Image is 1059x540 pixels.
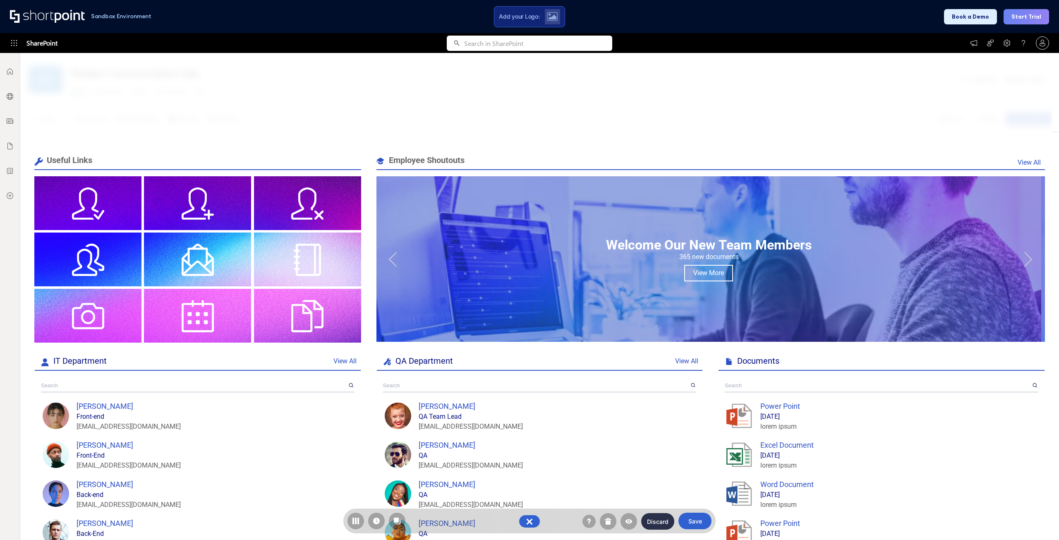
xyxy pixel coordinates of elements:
[1018,500,1059,540] div: Chat Widget
[1018,500,1059,540] iframe: To enrich screen reader interactions, please activate Accessibility in Grammarly extension settings
[678,513,712,529] button: Save
[547,12,558,21] img: Upload logo
[1004,9,1049,24] button: Start Trial
[26,33,58,53] span: SharePoint
[91,14,151,19] h1: Sandbox Environment
[499,13,539,20] span: Add your Logo:
[641,513,674,530] button: Discard
[464,36,612,51] input: Search in SharePoint
[944,9,997,24] button: Book a Demo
